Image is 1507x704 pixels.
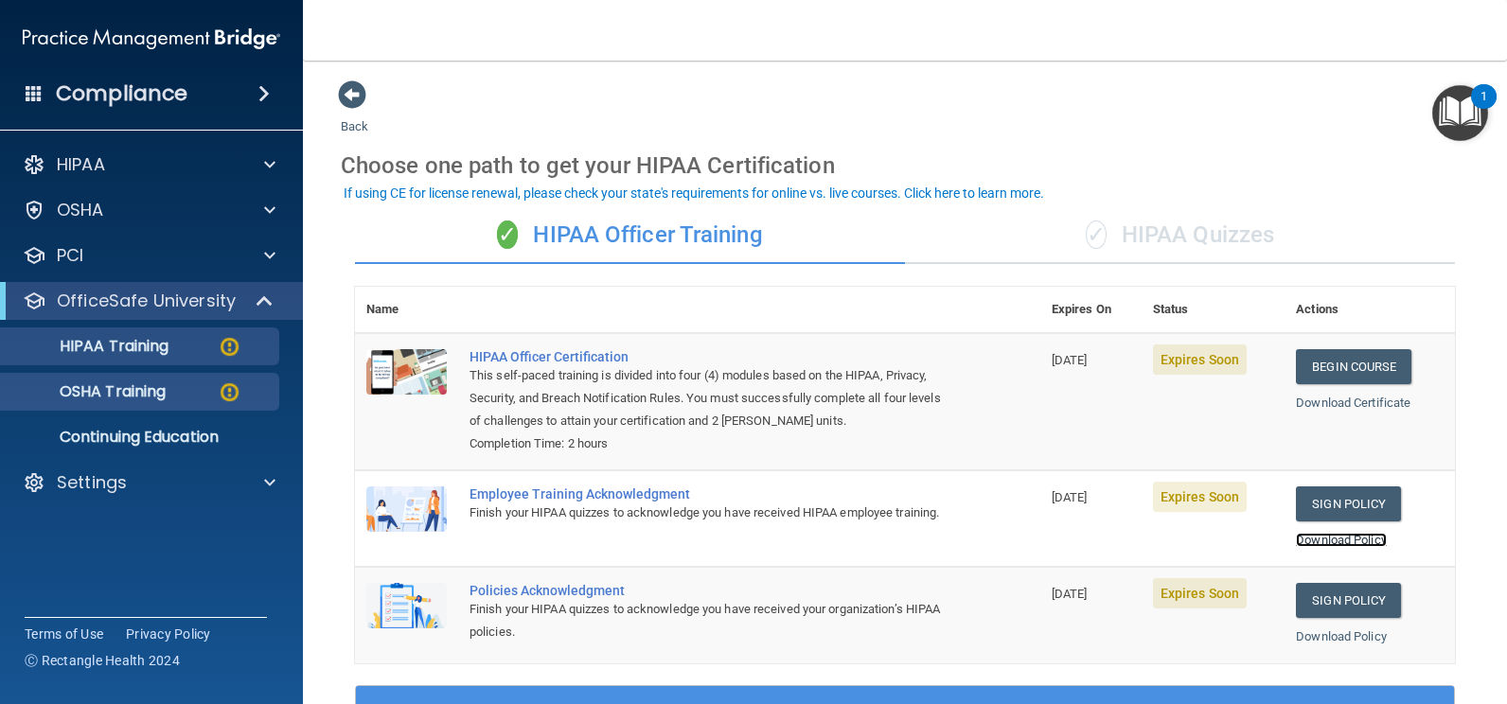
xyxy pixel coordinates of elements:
[905,207,1455,264] div: HIPAA Quizzes
[1040,287,1142,333] th: Expires On
[355,287,458,333] th: Name
[218,335,241,359] img: warning-circle.0cc9ac19.png
[1432,85,1488,141] button: Open Resource Center, 1 new notification
[23,20,280,58] img: PMB logo
[23,199,275,221] a: OSHA
[1142,287,1285,333] th: Status
[470,364,946,432] div: This self-paced training is divided into four (4) modules based on the HIPAA, Privacy, Security, ...
[57,153,105,176] p: HIPAA
[341,184,1047,202] button: If using CE for license renewal, please check your state's requirements for online vs. live cours...
[23,153,275,176] a: HIPAA
[1296,486,1401,521] a: Sign Policy
[57,290,236,312] p: OfficeSafe University
[1153,482,1247,512] span: Expires Soon
[1179,570,1484,645] iframe: Drift Widget Chat Controller
[12,428,271,447] p: Continuing Education
[1052,490,1088,504] span: [DATE]
[1052,353,1088,367] span: [DATE]
[126,625,211,643] a: Privacy Policy
[57,244,83,267] p: PCI
[12,382,166,401] p: OSHA Training
[23,244,275,267] a: PCI
[470,432,946,455] div: Completion Time: 2 hours
[470,486,946,502] div: Employee Training Acknowledgment
[12,337,168,356] p: HIPAA Training
[57,199,104,221] p: OSHA
[1480,97,1487,121] div: 1
[25,625,103,643] a: Terms of Use
[1086,220,1107,249] span: ✓
[1153,578,1247,608] span: Expires Soon
[344,186,1044,200] div: If using CE for license renewal, please check your state's requirements for online vs. live cours...
[218,380,241,404] img: warning-circle.0cc9ac19.png
[470,349,946,364] a: HIPAA Officer Certification
[1296,396,1410,410] a: Download Certificate
[470,598,946,643] div: Finish your HIPAA quizzes to acknowledge you have received your organization’s HIPAA policies.
[23,290,275,312] a: OfficeSafe University
[56,80,187,107] h4: Compliance
[1296,533,1387,547] a: Download Policy
[1296,349,1411,384] a: Begin Course
[1153,344,1247,375] span: Expires Soon
[341,138,1469,193] div: Choose one path to get your HIPAA Certification
[470,502,946,524] div: Finish your HIPAA quizzes to acknowledge you have received HIPAA employee training.
[470,583,946,598] div: Policies Acknowledgment
[341,97,368,133] a: Back
[57,471,127,494] p: Settings
[25,651,180,670] span: Ⓒ Rectangle Health 2024
[497,220,518,249] span: ✓
[1285,287,1455,333] th: Actions
[23,471,275,494] a: Settings
[1052,587,1088,601] span: [DATE]
[355,207,905,264] div: HIPAA Officer Training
